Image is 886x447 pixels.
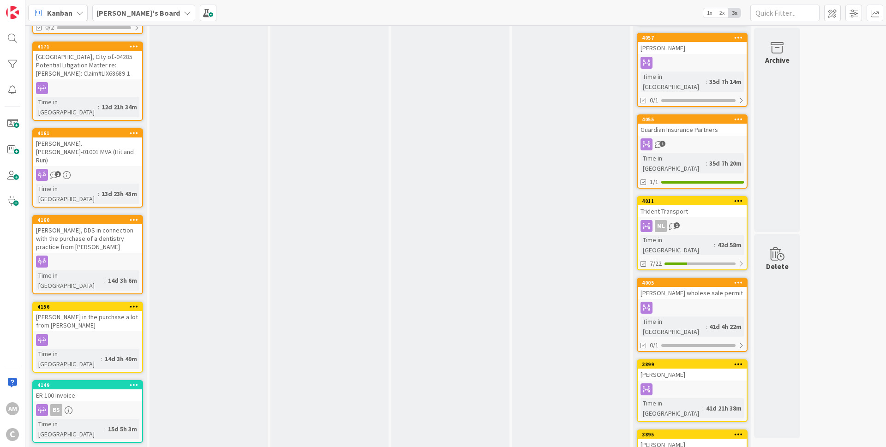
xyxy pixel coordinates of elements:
[637,278,748,352] a: 4005[PERSON_NAME] wholese sale permitTime in [GEOGRAPHIC_DATA]:41d 4h 22m0/1
[714,240,715,250] span: :
[706,77,707,87] span: :
[37,130,142,137] div: 4161
[33,216,142,224] div: 4160
[32,380,143,443] a: 4149ER 100 InvoiceBSTime in [GEOGRAPHIC_DATA]:15d 5h 3m
[638,279,747,287] div: 4005
[101,354,102,364] span: :
[638,287,747,299] div: [PERSON_NAME] wholese sale permit
[706,158,707,168] span: :
[650,177,659,187] span: 1/1
[32,215,143,294] a: 4160[PERSON_NAME], DDS in connection with the purchase of a dentistry practice from [PERSON_NAME]...
[655,220,667,232] div: ML
[36,270,104,291] div: Time in [GEOGRAPHIC_DATA]
[99,102,139,112] div: 12d 21h 34m
[106,424,139,434] div: 15d 5h 3m
[715,240,744,250] div: 42d 58m
[55,171,61,177] span: 2
[36,349,101,369] div: Time in [GEOGRAPHIC_DATA]
[99,189,139,199] div: 13d 23h 43m
[638,205,747,217] div: Trident Transport
[33,389,142,401] div: ER 100 Invoice
[98,189,99,199] span: :
[642,280,747,286] div: 4005
[33,137,142,166] div: [PERSON_NAME].[PERSON_NAME]-01001 MVA (Hit and Run)
[637,196,748,270] a: 4011Trident TransportMLTime in [GEOGRAPHIC_DATA]:42d 58m7/22
[104,275,106,286] span: :
[36,97,98,117] div: Time in [GEOGRAPHIC_DATA]
[642,116,747,123] div: 4055
[33,42,142,79] div: 4171[GEOGRAPHIC_DATA], City of.-04285 Potential Litigation Matter re: [PERSON_NAME]: Claim#LIX686...
[650,95,659,105] span: 0/1
[638,42,747,54] div: [PERSON_NAME]
[703,8,716,18] span: 1x
[638,124,747,136] div: Guardian Insurance Partners
[765,54,790,66] div: Archive
[37,217,142,223] div: 4160
[637,33,748,107] a: 4057[PERSON_NAME]Time in [GEOGRAPHIC_DATA]:35d 7h 14m0/1
[98,102,99,112] span: :
[33,216,142,253] div: 4160[PERSON_NAME], DDS in connection with the purchase of a dentistry practice from [PERSON_NAME]
[650,259,662,268] span: 7/22
[106,275,139,286] div: 14d 3h 6m
[6,402,19,415] div: AM
[33,303,142,331] div: 4156[PERSON_NAME] in the purchase a lot from [PERSON_NAME]
[637,114,748,189] a: 4055Guardian Insurance PartnersTime in [GEOGRAPHIC_DATA]:35d 7h 20m1/1
[638,197,747,205] div: 4011
[638,360,747,369] div: 3899
[37,43,142,50] div: 4171
[638,360,747,381] div: 3899[PERSON_NAME]
[33,129,142,166] div: 4161[PERSON_NAME].[PERSON_NAME]-01001 MVA (Hit and Run)
[702,403,704,413] span: :
[638,430,747,439] div: 3895
[638,197,747,217] div: 4011Trident Transport
[33,311,142,331] div: [PERSON_NAME] in the purchase a lot from [PERSON_NAME]
[33,404,142,416] div: BS
[674,222,680,228] span: 1
[96,8,180,18] b: [PERSON_NAME]'s Board
[638,220,747,232] div: ML
[641,235,714,255] div: Time in [GEOGRAPHIC_DATA]
[638,34,747,54] div: 4057[PERSON_NAME]
[728,8,741,18] span: 3x
[32,302,143,373] a: 4156[PERSON_NAME] in the purchase a lot from [PERSON_NAME]Time in [GEOGRAPHIC_DATA]:14d 3h 49m
[36,419,104,439] div: Time in [GEOGRAPHIC_DATA]
[45,23,54,32] span: 0/2
[707,322,744,332] div: 41d 4h 22m
[642,198,747,204] div: 4011
[706,322,707,332] span: :
[638,115,747,124] div: 4055
[33,303,142,311] div: 4156
[766,261,789,272] div: Delete
[47,7,72,18] span: Kanban
[659,141,665,147] span: 1
[638,115,747,136] div: 4055Guardian Insurance Partners
[33,381,142,401] div: 4149ER 100 Invoice
[37,304,142,310] div: 4156
[638,34,747,42] div: 4057
[750,5,820,21] input: Quick Filter...
[637,359,748,422] a: 3899[PERSON_NAME]Time in [GEOGRAPHIC_DATA]:41d 21h 38m
[32,128,143,208] a: 4161[PERSON_NAME].[PERSON_NAME]-01001 MVA (Hit and Run)Time in [GEOGRAPHIC_DATA]:13d 23h 43m
[642,431,747,438] div: 3895
[638,369,747,381] div: [PERSON_NAME]
[707,158,744,168] div: 35d 7h 20m
[104,424,106,434] span: :
[33,51,142,79] div: [GEOGRAPHIC_DATA], City of.-04285 Potential Litigation Matter re: [PERSON_NAME]: Claim#LIX68689-1
[716,8,728,18] span: 2x
[704,403,744,413] div: 41d 21h 38m
[33,42,142,51] div: 4171
[6,6,19,19] img: Visit kanbanzone.com
[33,129,142,137] div: 4161
[33,224,142,253] div: [PERSON_NAME], DDS in connection with the purchase of a dentistry practice from [PERSON_NAME]
[642,361,747,368] div: 3899
[641,398,702,418] div: Time in [GEOGRAPHIC_DATA]
[50,404,62,416] div: BS
[641,72,706,92] div: Time in [GEOGRAPHIC_DATA]
[638,279,747,299] div: 4005[PERSON_NAME] wholese sale permit
[102,354,139,364] div: 14d 3h 49m
[6,428,19,441] div: C
[36,184,98,204] div: Time in [GEOGRAPHIC_DATA]
[37,382,142,388] div: 4149
[641,316,706,337] div: Time in [GEOGRAPHIC_DATA]
[650,340,659,350] span: 0/1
